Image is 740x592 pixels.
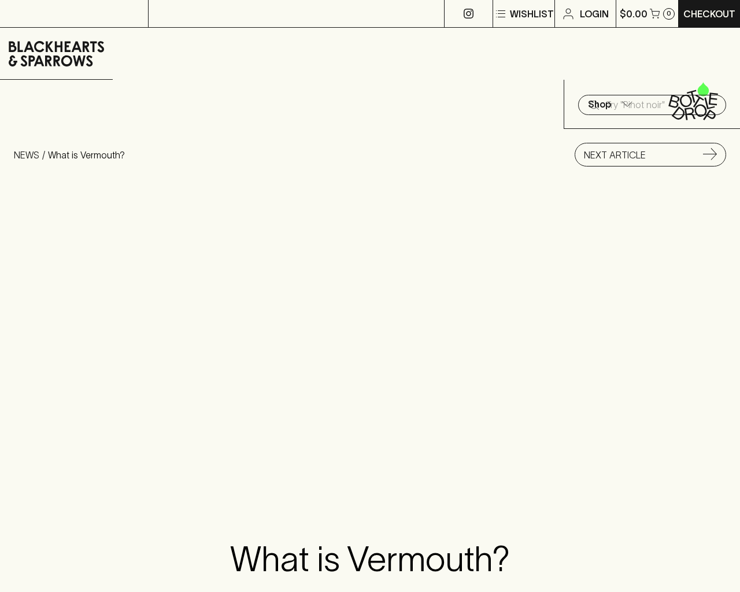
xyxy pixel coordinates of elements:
button: Shop [564,80,652,128]
a: NEWS [14,150,39,160]
p: Wishlist [510,7,554,21]
input: Try "Pinot noir" [606,96,717,114]
a: NEXT ARTICLE [575,143,726,166]
p: NEXT ARTICLE [584,148,646,162]
p: Login [580,7,609,21]
p: Checkout [683,7,735,21]
p: $0.00 [620,7,647,21]
p: ⠀ [149,7,158,21]
h2: What is Vermouth? [17,538,723,580]
p: 0 [667,10,671,17]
